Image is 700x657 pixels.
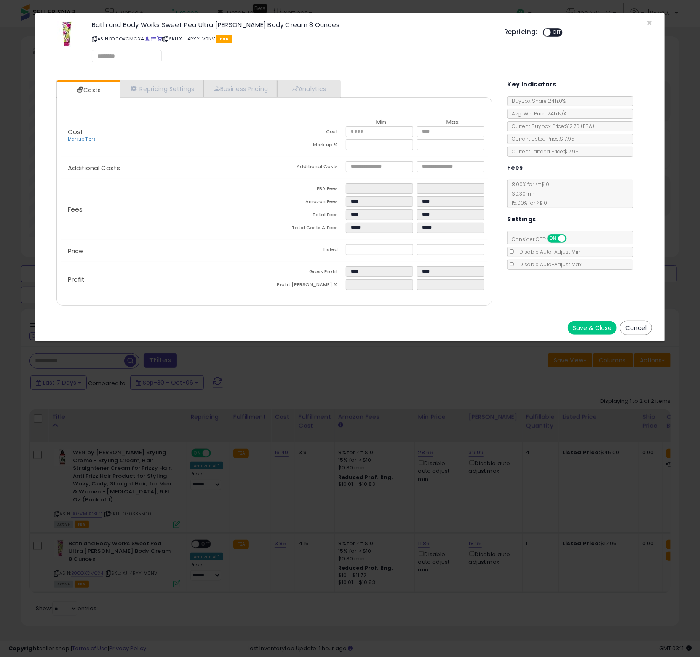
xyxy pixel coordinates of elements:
[275,244,346,257] td: Listed
[92,21,492,28] h3: Bath and Body Works Sweet Pea Ultra [PERSON_NAME] Body Cream 8 Ounces
[508,181,549,206] span: 8.00 % for <= $10
[508,110,567,117] span: Avg. Win Price 24h: N/A
[157,35,162,42] a: Your listing only
[508,97,566,105] span: BuyBox Share 24h: 0%
[504,29,538,35] h5: Repricing:
[275,126,346,139] td: Cost
[61,276,275,283] p: Profit
[275,139,346,153] td: Mark up %
[507,79,556,90] h5: Key Indicators
[507,163,523,173] h5: Fees
[566,235,579,242] span: OFF
[507,214,536,225] h5: Settings
[275,161,346,174] td: Additional Costs
[565,123,594,130] span: $12.76
[61,129,275,143] p: Cost
[203,80,277,97] a: Business Pricing
[57,21,76,47] img: 41IVXA4NWfL._SL60_.jpg
[61,165,275,172] p: Additional Costs
[275,209,346,223] td: Total Fees
[61,248,275,255] p: Price
[216,35,232,43] span: FBA
[275,279,346,292] td: Profit [PERSON_NAME] %
[515,261,582,268] span: Disable Auto-Adjust Max
[508,148,579,155] span: Current Landed Price: $17.95
[568,321,617,335] button: Save & Close
[151,35,156,42] a: All offer listings
[275,183,346,196] td: FBA Fees
[275,223,346,236] td: Total Costs & Fees
[61,206,275,213] p: Fees
[275,196,346,209] td: Amazon Fees
[346,119,417,126] th: Min
[92,32,492,46] p: ASIN: B00OXCMCX4 | SKU: XJ-4RYY-V0NV
[548,235,559,242] span: ON
[68,136,96,142] a: Markup Tiers
[515,248,580,255] span: Disable Auto-Adjust Min
[417,119,488,126] th: Max
[145,35,150,42] a: BuyBox page
[647,17,652,29] span: ×
[57,82,119,99] a: Costs
[508,123,594,130] span: Current Buybox Price:
[275,266,346,279] td: Gross Profit
[120,80,203,97] a: Repricing Settings
[277,80,339,97] a: Analytics
[508,190,536,197] span: $0.30 min
[551,29,564,36] span: OFF
[620,321,652,335] button: Cancel
[508,135,574,142] span: Current Listed Price: $17.95
[508,199,547,206] span: 15.00 % for > $10
[508,236,578,243] span: Consider CPT:
[581,123,594,130] span: ( FBA )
